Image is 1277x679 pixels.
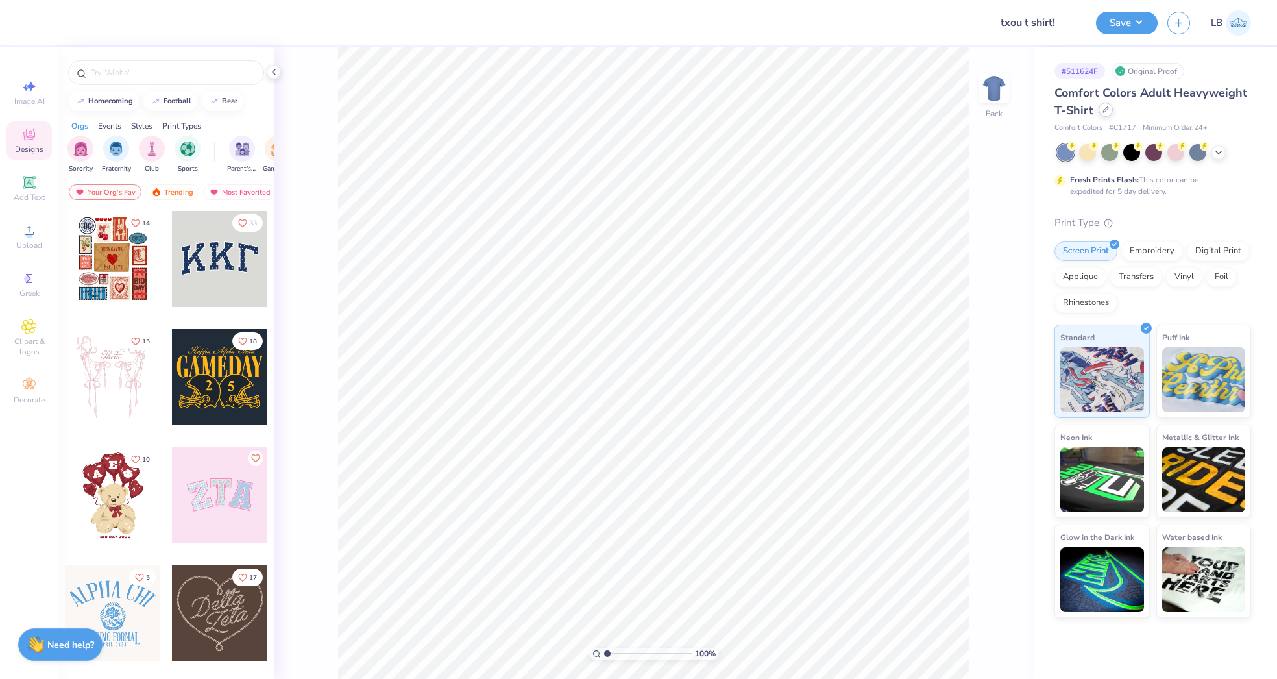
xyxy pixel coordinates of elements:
span: Comfort Colors [1054,123,1102,134]
div: football [164,97,191,105]
span: 100 % [695,648,716,660]
span: Neon Ink [1060,430,1092,444]
span: 18 [249,338,257,345]
img: Sports Image [180,142,195,156]
button: Like [129,569,156,586]
div: Print Type [1054,216,1251,230]
div: Applique [1054,267,1106,287]
button: filter button [175,136,201,174]
div: Print Types [162,120,201,132]
div: Embroidery [1121,241,1183,261]
strong: Need help? [47,639,94,651]
button: filter button [227,136,257,174]
span: Standard [1060,330,1095,344]
span: Water based Ink [1162,530,1222,544]
span: Decorate [14,395,45,405]
img: Puff Ink [1162,347,1246,412]
span: Puff Ink [1162,330,1189,344]
img: Standard [1060,347,1144,412]
div: Original Proof [1112,63,1184,79]
span: Fraternity [102,164,131,174]
span: 33 [249,220,257,227]
img: trending.gif [151,188,162,197]
span: Designs [15,144,43,154]
img: Game Day Image [271,142,286,156]
div: Screen Print [1054,241,1117,261]
img: Laken Brown [1226,10,1251,36]
span: Sorority [69,164,93,174]
a: LB [1211,10,1251,36]
img: Metallic & Glitter Ink [1162,447,1246,512]
div: Digital Print [1187,241,1250,261]
img: Neon Ink [1060,447,1144,512]
div: Vinyl [1166,267,1202,287]
div: Rhinestones [1054,293,1117,313]
img: Water based Ink [1162,547,1246,612]
span: Game Day [263,164,293,174]
span: Comfort Colors Adult Heavyweight T-Shirt [1054,85,1247,118]
div: bear [222,97,237,105]
button: filter button [102,136,131,174]
div: Transfers [1110,267,1162,287]
span: Club [145,164,159,174]
button: filter button [139,136,165,174]
button: Like [232,214,263,232]
img: most_fav.gif [209,188,219,197]
button: bear [202,92,243,111]
div: filter for Club [139,136,165,174]
input: Try "Alpha" [90,66,256,79]
button: Like [125,214,156,232]
div: Events [98,120,121,132]
input: Untitled Design [991,10,1086,36]
div: Trending [145,184,199,200]
span: Clipart & logos [6,336,52,357]
div: Back [986,108,1003,119]
img: Back [981,75,1007,101]
img: Parent's Weekend Image [235,142,250,156]
div: Most Favorited [203,184,276,200]
div: This color can be expedited for 5 day delivery. [1070,174,1230,197]
span: LB [1211,16,1222,31]
span: Minimum Order: 24 + [1143,123,1208,134]
span: 5 [146,574,150,581]
span: # C1717 [1109,123,1136,134]
div: Orgs [71,120,88,132]
img: Sorority Image [73,142,88,156]
span: 14 [142,220,150,227]
span: 10 [142,456,150,463]
div: filter for Game Day [263,136,293,174]
div: Your Org's Fav [69,184,141,200]
img: trend_line.gif [151,97,161,105]
img: Glow in the Dark Ink [1060,547,1144,612]
span: Glow in the Dark Ink [1060,530,1134,544]
button: Like [232,569,263,586]
img: trend_line.gif [209,97,219,105]
div: filter for Parent's Weekend [227,136,257,174]
span: Image AI [14,96,45,106]
button: Save [1096,12,1158,34]
span: Parent's Weekend [227,164,257,174]
img: most_fav.gif [75,188,85,197]
span: 17 [249,574,257,581]
button: Like [125,451,156,468]
div: filter for Sports [175,136,201,174]
div: # 511624F [1054,63,1105,79]
img: Club Image [145,142,159,156]
button: football [143,92,197,111]
span: Greek [19,288,40,299]
span: Upload [16,240,42,251]
button: filter button [263,136,293,174]
span: 15 [142,338,150,345]
button: Like [248,451,263,466]
div: Styles [131,120,152,132]
div: filter for Sorority [67,136,93,174]
strong: Fresh Prints Flash: [1070,175,1139,185]
img: Fraternity Image [109,142,123,156]
span: Sports [178,164,198,174]
span: Add Text [14,192,45,203]
div: homecoming [88,97,133,105]
div: filter for Fraternity [102,136,131,174]
div: Foil [1206,267,1237,287]
span: Metallic & Glitter Ink [1162,430,1239,444]
button: Like [125,332,156,350]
